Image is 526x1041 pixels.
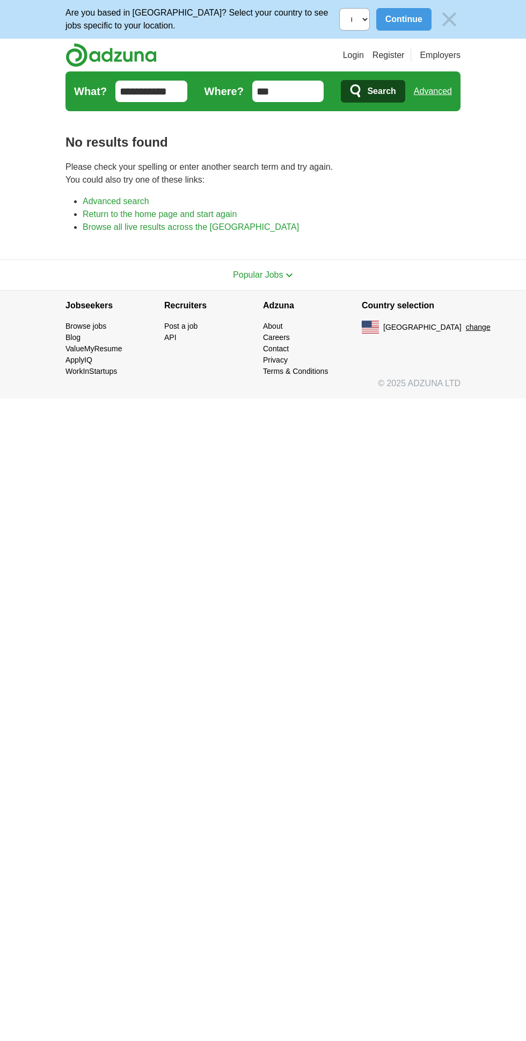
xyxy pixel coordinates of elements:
img: toggle icon [286,273,293,278]
a: ApplyIQ [65,356,92,364]
a: Contact [263,344,289,353]
span: Search [367,81,396,102]
a: Login [343,49,364,62]
button: change [466,322,491,333]
button: Search [341,80,405,103]
img: icon_close_no_bg.svg [438,8,461,31]
a: Privacy [263,356,288,364]
a: Employers [420,49,461,62]
img: US flag [362,321,379,334]
button: Continue [376,8,432,31]
a: Advanced [414,81,452,102]
label: Where? [204,83,244,99]
span: Popular Jobs [233,270,283,279]
span: [GEOGRAPHIC_DATA] [383,322,462,333]
a: Blog [65,333,81,342]
a: Browse all live results across the [GEOGRAPHIC_DATA] [83,222,299,232]
a: API [164,333,177,342]
a: Terms & Conditions [263,367,328,375]
a: Return to the home page and start again [83,209,237,219]
a: WorkInStartups [65,367,117,375]
p: Please check your spelling or enter another search term and try again. You could also try one of ... [65,161,461,186]
img: Adzuna logo [65,43,157,67]
p: Are you based in [GEOGRAPHIC_DATA]? Select your country to see jobs specific to your location. [65,6,339,32]
a: Browse jobs [65,322,106,330]
h1: No results found [65,133,461,152]
h4: Country selection [362,291,461,321]
a: ValueMyResume [65,344,122,353]
a: Register [372,49,405,62]
a: Careers [263,333,290,342]
label: What? [74,83,107,99]
a: About [263,322,283,330]
a: Advanced search [83,197,149,206]
div: © 2025 ADZUNA LTD [57,377,469,399]
a: Post a job [164,322,198,330]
